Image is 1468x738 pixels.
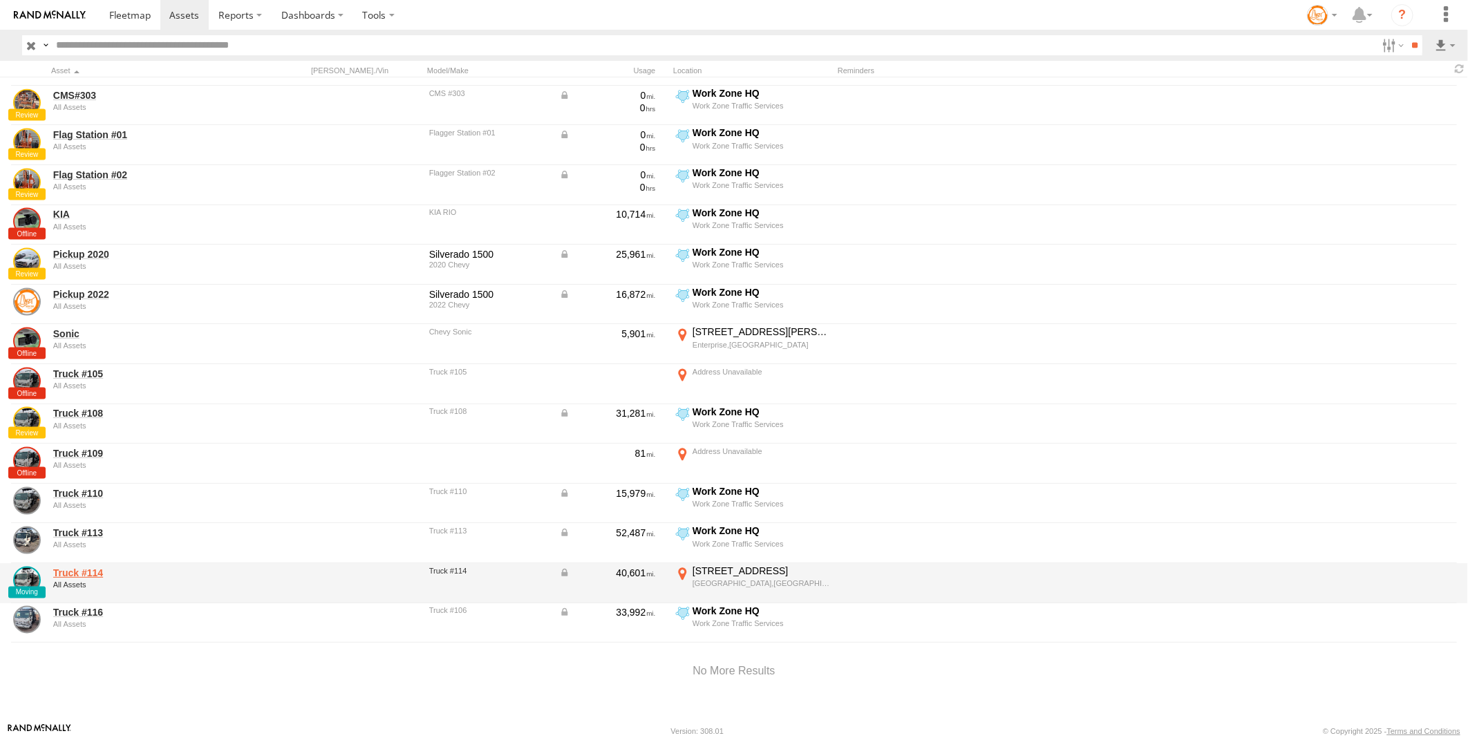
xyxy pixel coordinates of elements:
div: 5,901 [559,328,656,340]
label: Export results as... [1433,35,1457,55]
div: Model/Make [427,66,552,75]
div: Work Zone Traffic Services [693,618,830,628]
div: Work Zone HQ [693,406,830,418]
div: Reminders [838,66,1059,75]
a: Truck #113 [53,527,243,539]
div: undefined [53,540,243,549]
div: [STREET_ADDRESS][PERSON_NAME] [693,325,830,338]
div: Data from Vehicle CANbus [559,567,656,579]
a: CMS#303 [53,89,243,102]
div: Work Zone HQ [693,286,830,299]
div: Work Zone HQ [693,87,830,100]
div: Click to Sort [51,66,245,75]
label: Click to View Current Location [673,167,832,204]
a: View Asset Details [13,567,41,594]
div: 2022 Chevy [429,301,549,309]
div: 0 [559,181,656,193]
div: Location [673,66,832,75]
div: Work Zone Traffic Services [693,419,830,429]
a: Pickup 2020 [53,248,243,261]
div: Tommy Stauffer [1302,5,1342,26]
div: [STREET_ADDRESS] [693,565,830,577]
img: rand-logo.svg [14,10,86,20]
div: Enterprise,[GEOGRAPHIC_DATA] [693,340,830,350]
div: Work Zone Traffic Services [693,260,830,269]
a: Terms and Conditions [1387,727,1460,735]
div: Data from Vehicle CANbus [559,89,656,102]
a: View Asset Details [13,407,41,435]
a: KIA [53,208,243,220]
div: undefined [53,422,243,430]
div: Flagger Station #02 [429,169,549,177]
div: undefined [53,580,243,589]
div: Data from Vehicle CANbus [559,606,656,618]
label: Click to View Current Location [673,207,832,244]
label: Click to View Current Location [673,406,832,443]
div: undefined [53,341,243,350]
a: View Asset Details [13,89,41,117]
a: Truck #110 [53,487,243,500]
div: Truck #114 [429,567,549,575]
a: Pickup 2022 [53,288,243,301]
div: Work Zone HQ [693,246,830,258]
div: Truck #108 [429,407,549,415]
div: KIA RIO [429,208,549,216]
label: Click to View Current Location [673,366,832,403]
a: View Asset Details [13,606,41,634]
div: Work Zone Traffic Services [693,539,830,549]
div: Usage [557,66,668,75]
div: 0 [559,102,656,114]
label: Click to View Current Location [673,605,832,642]
div: [PERSON_NAME]./Vin [311,66,422,75]
div: Data from Vehicle CANbus [559,288,656,301]
div: © Copyright 2025 - [1323,727,1460,735]
div: Work Zone Traffic Services [693,180,830,190]
a: View Asset Details [13,447,41,475]
div: Chevy Sonic [429,328,549,336]
label: Click to View Current Location [673,445,832,482]
a: View Asset Details [13,129,41,156]
a: Flag Station #01 [53,129,243,141]
div: Work Zone Traffic Services [693,141,830,151]
a: Truck #109 [53,447,243,460]
label: Click to View Current Location [673,286,832,323]
a: View Asset Details [13,487,41,515]
div: undefined [53,302,243,310]
div: undefined [53,262,243,270]
div: undefined [53,182,243,191]
a: Truck #114 [53,567,243,579]
div: Truck #110 [429,487,549,495]
div: Data from Vehicle CANbus [559,169,656,181]
a: Visit our Website [8,724,71,738]
div: [GEOGRAPHIC_DATA],[GEOGRAPHIC_DATA] [693,578,830,588]
div: undefined [53,223,243,231]
span: Refresh [1451,62,1468,75]
div: Work Zone Traffic Services [693,300,830,310]
label: Click to View Current Location [673,485,832,522]
div: Work Zone HQ [693,605,830,617]
i: ? [1391,4,1413,26]
a: View Asset Details [13,248,41,276]
div: undefined [53,461,243,469]
a: Flag Station #02 [53,169,243,181]
a: View Asset Details [13,208,41,236]
div: Work Zone HQ [693,167,830,179]
a: Truck #105 [53,368,243,380]
div: Work Zone HQ [693,207,830,219]
div: Work Zone HQ [693,126,830,139]
div: CMS #303 [429,89,549,97]
div: Work Zone HQ [693,524,830,537]
a: View Asset Details [13,288,41,316]
label: Click to View Current Location [673,87,832,124]
label: Click to View Current Location [673,325,832,363]
div: 10,714 [559,208,656,220]
div: 0 [559,141,656,153]
div: Flagger Station #01 [429,129,549,137]
div: undefined [53,103,243,111]
a: View Asset Details [13,169,41,196]
div: Data from Vehicle CANbus [559,487,656,500]
div: Data from Vehicle CANbus [559,407,656,419]
a: View Asset Details [13,328,41,355]
label: Click to View Current Location [673,565,832,602]
div: Truck #105 [429,368,549,376]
